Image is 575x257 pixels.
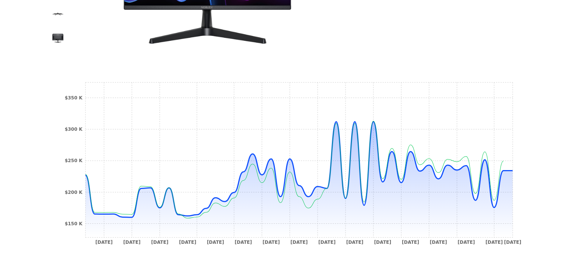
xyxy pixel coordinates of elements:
tspan: [DATE] [374,240,391,245]
tspan: [DATE] [234,240,252,245]
tspan: [DATE] [123,240,140,245]
tspan: $200 K [65,190,83,195]
tspan: [DATE] [179,240,196,245]
tspan: [DATE] [485,240,503,245]
tspan: [DATE] [95,240,113,245]
tspan: [DATE] [207,240,224,245]
tspan: $250 K [65,158,83,163]
tspan: [DATE] [262,240,280,245]
tspan: [DATE] [504,240,521,245]
img: Monitor Noblex 25 Pulgadas Nxsm2500 Led Fhd [52,32,64,44]
tspan: [DATE] [457,240,475,245]
tspan: [DATE] [429,240,447,245]
tspan: [DATE] [290,240,308,245]
tspan: $300 K [65,127,83,132]
tspan: $350 K [65,95,83,101]
img: Monitor Noblex 25 Pulgadas Nxsm2500 Led Fhd [52,8,64,20]
tspan: [DATE] [401,240,419,245]
tspan: $150 K [65,221,83,226]
tspan: [DATE] [318,240,335,245]
tspan: [DATE] [346,240,363,245]
tspan: [DATE] [151,240,168,245]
